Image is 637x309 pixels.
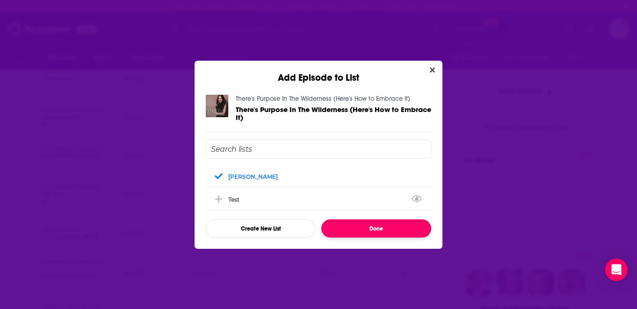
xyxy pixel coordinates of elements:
div: Open Intercom Messenger [605,259,628,281]
div: test [228,196,245,203]
div: Lisa Bevere [206,166,431,187]
img: There's Purpose In The Wilderness (Here's How to Embrace It) [206,95,228,117]
input: Search lists [206,140,431,159]
a: There's Purpose In The Wilderness (Here's How to Embrace It) [236,105,431,121]
button: View Link [239,201,245,202]
div: test [206,189,431,210]
div: Add Episode to List [195,61,442,84]
div: Add Episode To List [206,140,431,238]
button: Done [321,219,431,238]
span: There's Purpose In The Wilderness (Here's How to Embrace It) [236,105,431,122]
a: There's Purpose In The Wilderness (Here's How to Embrace It) [236,95,410,103]
button: Close [426,64,439,76]
div: [PERSON_NAME] [228,173,278,180]
button: Create New List [206,219,316,238]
